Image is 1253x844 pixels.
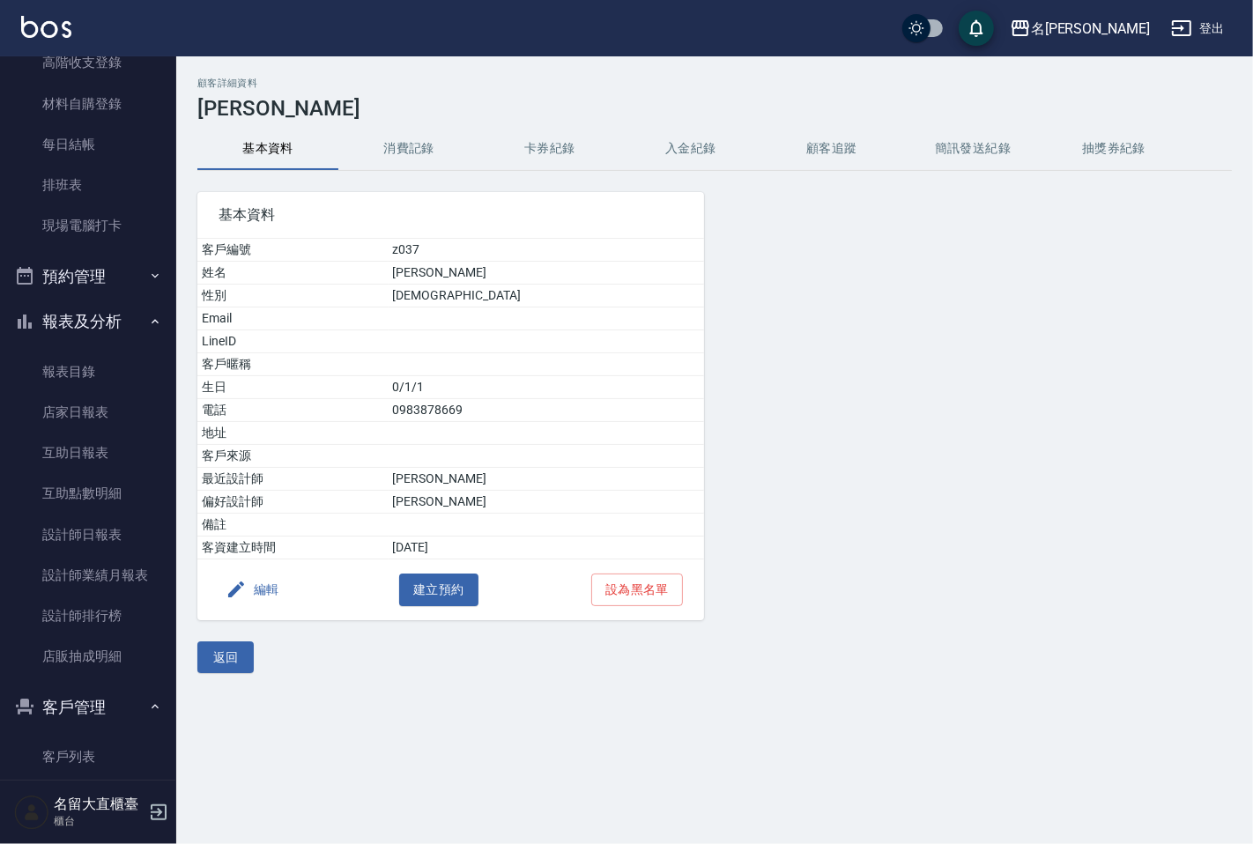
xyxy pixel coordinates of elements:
[389,468,704,491] td: [PERSON_NAME]
[7,352,169,392] a: 報表目錄
[197,330,389,353] td: LineID
[7,636,169,677] a: 店販抽成明細
[197,537,389,559] td: 客資建立時間
[7,473,169,514] a: 互助點數明細
[389,262,704,285] td: [PERSON_NAME]
[219,574,286,606] button: 編輯
[7,515,169,555] a: 設計師日報表
[219,206,683,224] span: 基本資料
[1164,12,1232,45] button: 登出
[54,796,144,813] h5: 名留大直櫃臺
[7,777,169,818] a: 卡券管理
[197,239,389,262] td: 客戶編號
[389,239,704,262] td: z037
[338,128,479,170] button: 消費記錄
[197,262,389,285] td: 姓名
[7,254,169,300] button: 預約管理
[7,205,169,246] a: 現場電腦打卡
[479,128,620,170] button: 卡券紀錄
[21,16,71,38] img: Logo
[7,299,169,344] button: 報表及分析
[197,285,389,307] td: 性別
[197,78,1232,89] h2: 顧客詳細資料
[197,445,389,468] td: 客戶來源
[7,737,169,777] a: 客戶列表
[7,685,169,730] button: 客戶管理
[197,128,338,170] button: 基本資料
[7,165,169,205] a: 排班表
[761,128,902,170] button: 顧客追蹤
[7,433,169,473] a: 互助日報表
[620,128,761,170] button: 入金紀錄
[197,96,1232,121] h3: [PERSON_NAME]
[7,124,169,165] a: 每日結帳
[591,574,683,606] button: 設為黑名單
[389,285,704,307] td: [DEMOGRAPHIC_DATA]
[197,491,389,514] td: 偏好設計師
[389,376,704,399] td: 0/1/1
[959,11,994,46] button: save
[7,555,169,596] a: 設計師業績月報表
[1003,11,1157,47] button: 名[PERSON_NAME]
[197,399,389,422] td: 電話
[7,596,169,636] a: 設計師排行榜
[7,42,169,83] a: 高階收支登錄
[197,307,389,330] td: Email
[197,422,389,445] td: 地址
[197,353,389,376] td: 客戶暱稱
[1031,18,1150,40] div: 名[PERSON_NAME]
[197,641,254,674] button: 返回
[1043,128,1184,170] button: 抽獎券紀錄
[902,128,1043,170] button: 簡訊發送紀錄
[14,795,49,830] img: Person
[197,468,389,491] td: 最近設計師
[54,813,144,829] p: 櫃台
[389,399,704,422] td: 0983878669
[399,574,478,606] button: 建立預約
[7,392,169,433] a: 店家日報表
[389,491,704,514] td: [PERSON_NAME]
[389,537,704,559] td: [DATE]
[7,84,169,124] a: 材料自購登錄
[197,376,389,399] td: 生日
[197,514,389,537] td: 備註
